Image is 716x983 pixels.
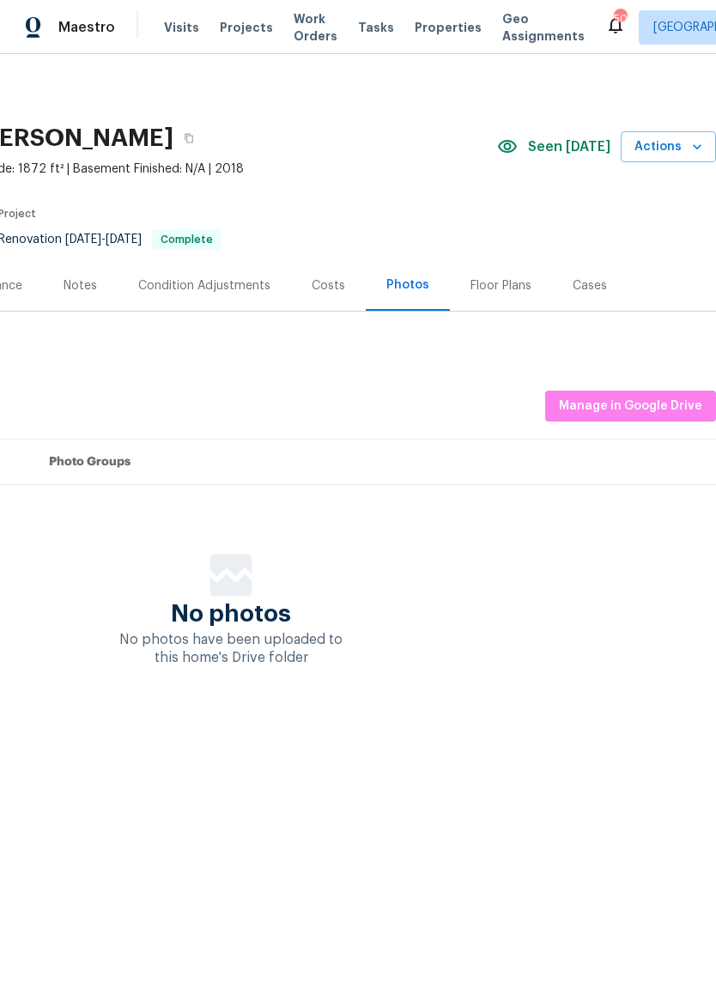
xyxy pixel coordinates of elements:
th: Photo Groups [35,440,716,485]
div: 50 [614,10,626,27]
button: Actions [621,131,716,163]
div: Cases [573,277,607,294]
span: Maestro [58,19,115,36]
div: Notes [64,277,97,294]
div: Floor Plans [470,277,531,294]
span: - [65,234,142,246]
button: Copy Address [173,123,204,154]
div: Photos [386,276,429,294]
span: Projects [220,19,273,36]
span: Complete [154,234,220,245]
div: Condition Adjustments [138,277,270,294]
span: Work Orders [294,10,337,45]
div: Costs [312,277,345,294]
span: No photos have been uploaded to this home's Drive folder [119,633,343,664]
span: Properties [415,19,482,36]
span: [DATE] [65,234,101,246]
span: [DATE] [106,234,142,246]
span: No photos [171,605,291,622]
span: Visits [164,19,199,36]
span: Actions [634,137,702,158]
span: Tasks [358,21,394,33]
span: Manage in Google Drive [559,396,702,417]
span: Geo Assignments [502,10,585,45]
button: Manage in Google Drive [545,391,716,422]
span: Seen [DATE] [528,138,610,155]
